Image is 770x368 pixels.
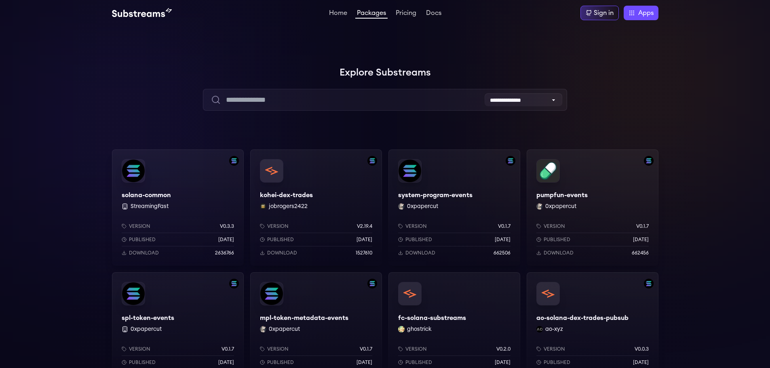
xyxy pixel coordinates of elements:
[527,149,658,266] a: Filter by solana networkpumpfun-eventspumpfun-events0xpapercut 0xpapercutVersionv0.1.7Published[D...
[644,279,654,288] img: Filter by solana network
[112,149,244,266] a: Filter by solana networksolana-commonsolana-common StreamingFastVersionv0.3.3Published[DATE]Downl...
[129,346,150,352] p: Version
[405,236,432,243] p: Published
[545,202,576,210] button: 0xpapercut
[112,65,658,81] h1: Explore Substreams
[267,359,294,366] p: Published
[267,236,294,243] p: Published
[405,346,427,352] p: Version
[250,149,382,266] a: Filter by solana networkkohei-dex-tradeskohei-dex-tradesjobrogers2422 jobrogers2422Versionv2.19.4...
[498,223,511,229] p: v0.1.7
[495,236,511,243] p: [DATE]
[405,359,432,366] p: Published
[129,359,156,366] p: Published
[112,8,172,18] img: Substream's logo
[367,156,377,166] img: Filter by solana network
[407,325,432,333] button: ghostrick
[215,250,234,256] p: 2636766
[220,223,234,229] p: v0.3.3
[218,359,234,366] p: [DATE]
[494,250,511,256] p: 662506
[327,10,349,18] a: Home
[544,236,570,243] p: Published
[218,236,234,243] p: [DATE]
[357,236,372,243] p: [DATE]
[594,8,614,18] div: Sign in
[407,202,438,210] button: 0xpapercut
[355,10,388,19] a: Packages
[496,346,511,352] p: v0.2.0
[367,279,377,288] img: Filter by solana network
[229,279,239,288] img: Filter by solana network
[129,236,156,243] p: Published
[356,250,372,256] p: 1527610
[638,8,654,18] span: Apps
[545,325,563,333] button: ao-xyz
[405,250,435,256] p: Download
[424,10,443,18] a: Docs
[495,359,511,366] p: [DATE]
[544,359,570,366] p: Published
[544,223,565,229] p: Version
[222,346,234,352] p: v0.1.7
[357,359,372,366] p: [DATE]
[635,346,649,352] p: v0.0.3
[229,156,239,166] img: Filter by solana network
[269,202,308,210] button: jobrogers2422
[129,250,159,256] p: Download
[544,250,574,256] p: Download
[506,156,515,166] img: Filter by solana network
[131,202,169,210] button: StreamingFast
[580,6,619,20] a: Sign in
[633,236,649,243] p: [DATE]
[129,223,150,229] p: Version
[267,250,297,256] p: Download
[405,223,427,229] p: Version
[357,223,372,229] p: v2.19.4
[544,346,565,352] p: Version
[632,250,649,256] p: 662456
[267,346,289,352] p: Version
[269,325,300,333] button: 0xpapercut
[636,223,649,229] p: v0.1.7
[267,223,289,229] p: Version
[360,346,372,352] p: v0.1.7
[131,325,162,333] button: 0xpapercut
[633,359,649,366] p: [DATE]
[644,156,654,166] img: Filter by solana network
[394,10,418,18] a: Pricing
[388,149,520,266] a: Filter by solana networksystem-program-eventssystem-program-events0xpapercut 0xpapercutVersionv0....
